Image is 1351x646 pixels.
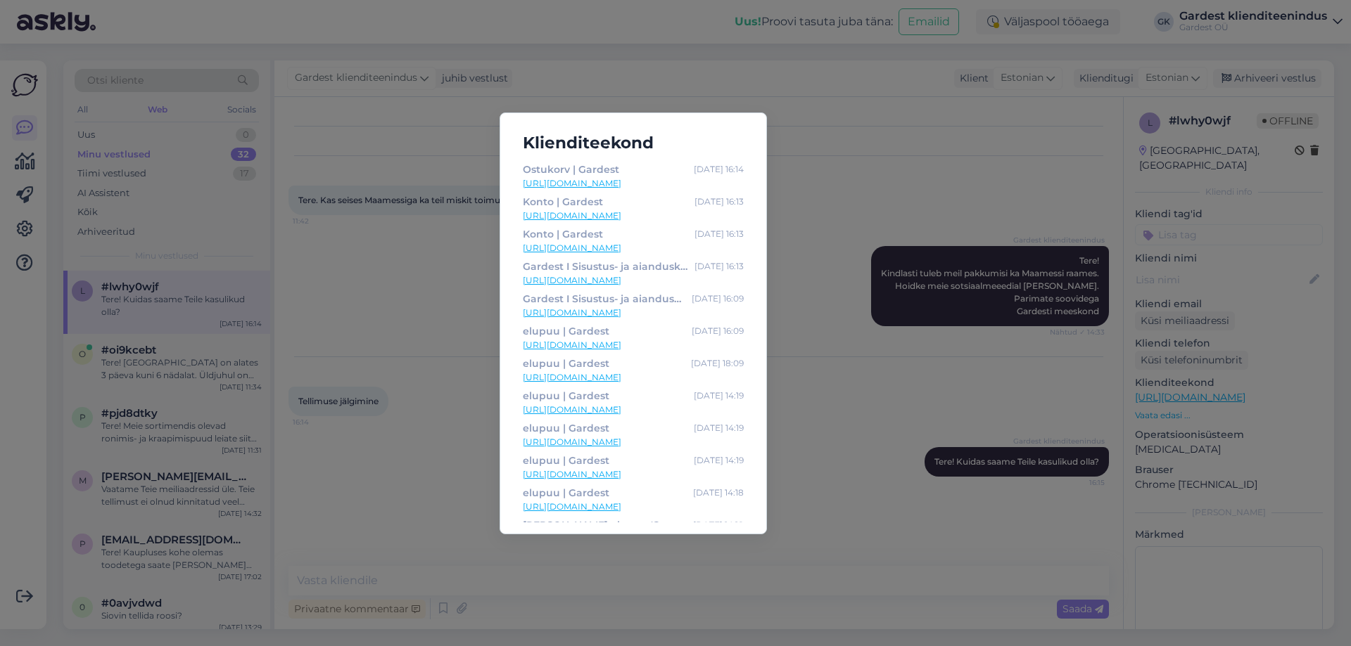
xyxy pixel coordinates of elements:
[523,420,609,436] div: elupuu | Gardest
[523,306,744,319] a: [URL][DOMAIN_NAME]
[523,517,687,533] div: [PERSON_NAME] elupuu 'Smaragd' P12 | Gardest
[694,226,744,242] div: [DATE] 16:13
[693,517,744,533] div: [DATE] 14:18
[523,388,609,403] div: elupuu | Gardest
[692,323,744,339] div: [DATE] 16:09
[694,194,744,209] div: [DATE] 16:13
[523,468,744,481] a: [URL][DOMAIN_NAME]
[694,259,744,274] div: [DATE] 16:13
[694,388,744,403] div: [DATE] 14:19
[694,453,744,468] div: [DATE] 14:19
[523,453,609,468] div: elupuu | Gardest
[523,242,744,254] a: [URL][DOMAIN_NAME]
[523,323,609,339] div: elupuu | Gardest
[523,403,744,416] a: [URL][DOMAIN_NAME]
[523,500,744,513] a: [URL][DOMAIN_NAME]
[692,291,744,306] div: [DATE] 16:09
[512,130,755,156] h5: Klienditeekond
[523,177,744,190] a: [URL][DOMAIN_NAME]
[523,226,603,242] div: Konto | Gardest
[523,339,744,351] a: [URL][DOMAIN_NAME]
[693,485,744,500] div: [DATE] 14:18
[523,274,744,287] a: [URL][DOMAIN_NAME]
[523,194,603,209] div: Konto | Gardest
[523,291,686,306] div: Gardest I Sisustus- ja aianduskeskus
[523,436,744,448] a: [URL][DOMAIN_NAME]
[523,356,609,371] div: elupuu | Gardest
[523,162,619,177] div: Ostukorv | Gardest
[691,356,744,371] div: [DATE] 18:09
[523,209,744,222] a: [URL][DOMAIN_NAME]
[694,162,744,177] div: [DATE] 16:14
[523,485,609,500] div: elupuu | Gardest
[523,259,689,274] div: Gardest I Sisustus- ja aianduskeskus
[694,420,744,436] div: [DATE] 14:19
[523,371,744,384] a: [URL][DOMAIN_NAME]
